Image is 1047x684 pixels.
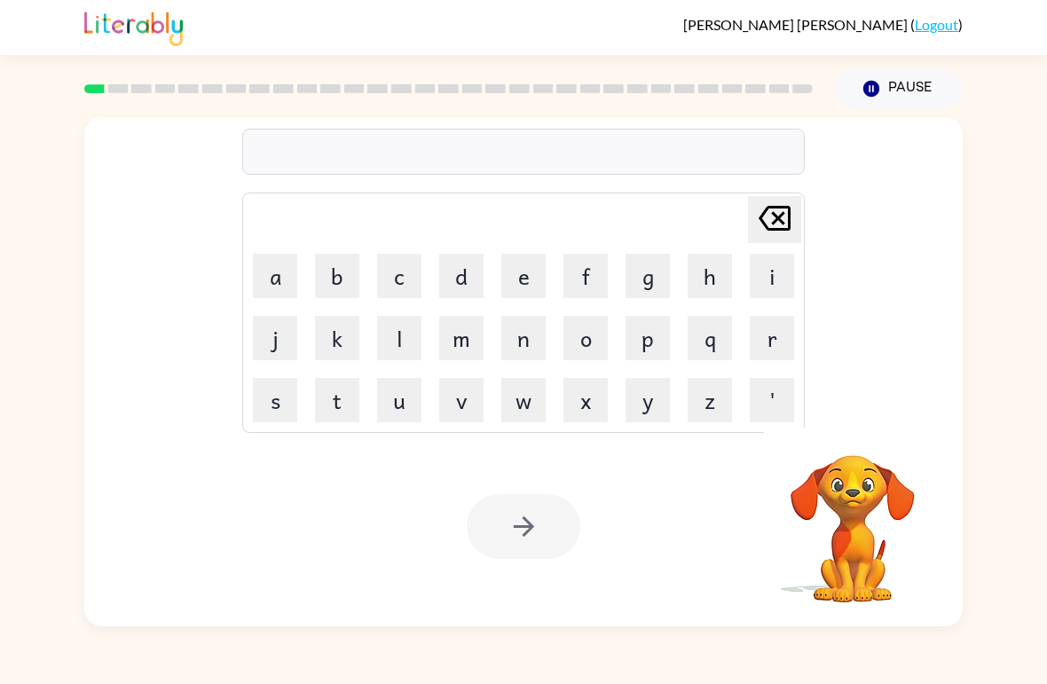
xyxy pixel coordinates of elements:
button: n [501,316,546,360]
button: o [563,316,608,360]
button: x [563,378,608,422]
span: [PERSON_NAME] [PERSON_NAME] [683,16,910,33]
button: v [439,378,484,422]
button: t [315,378,359,422]
button: c [377,254,421,298]
button: p [626,316,670,360]
button: s [253,378,297,422]
button: q [688,316,732,360]
button: y [626,378,670,422]
button: h [688,254,732,298]
div: ( ) [683,16,963,33]
button: u [377,378,421,422]
button: d [439,254,484,298]
button: m [439,316,484,360]
button: g [626,254,670,298]
button: Pause [834,68,963,109]
button: f [563,254,608,298]
button: w [501,378,546,422]
button: ' [750,378,794,422]
button: k [315,316,359,360]
button: a [253,254,297,298]
video: Your browser must support playing .mp4 files to use Literably. Please try using another browser. [764,428,941,605]
button: e [501,254,546,298]
button: l [377,316,421,360]
a: Logout [915,16,958,33]
button: i [750,254,794,298]
button: j [253,316,297,360]
button: z [688,378,732,422]
button: r [750,316,794,360]
button: b [315,254,359,298]
img: Literably [84,7,183,46]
